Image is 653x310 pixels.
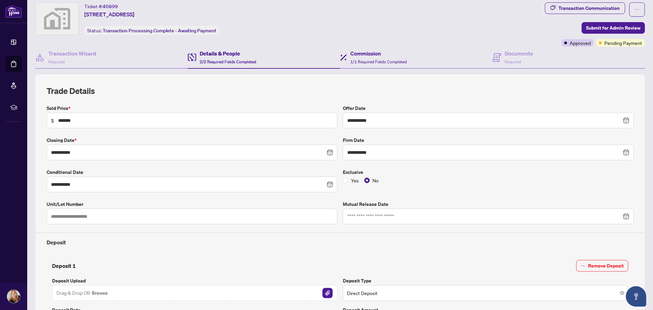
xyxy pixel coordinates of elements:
[347,287,624,299] span: Direct Deposit
[581,263,585,268] span: minus
[586,22,640,33] span: Submit for Admin Review
[7,290,20,303] img: Profile Icon
[620,291,624,295] span: close-circle
[322,288,333,298] button: File Attachement
[47,238,634,246] h4: Deposit
[36,3,79,35] img: svg%3e
[635,7,639,12] span: ellipsis
[570,39,591,47] span: Approved
[47,104,337,112] label: Sold Price
[84,26,219,35] div: Status:
[47,200,337,208] label: Unit/Lot Number
[370,177,381,184] span: No
[47,168,337,176] label: Conditional Date
[84,10,134,18] span: [STREET_ADDRESS]
[350,49,407,58] h4: Commission
[51,117,54,124] span: $
[626,286,646,307] button: Open asap
[5,5,22,18] img: logo
[558,3,620,14] div: Transaction Communication
[91,289,108,297] button: Browse
[343,104,634,112] label: Offer Date
[103,28,216,34] span: Transaction Processing Complete - Awaiting Payment
[47,85,634,96] h2: Trade Details
[545,2,625,14] button: Transaction Communication
[343,277,628,284] label: Deposit Type
[582,22,645,34] button: Submit for Admin Review
[505,49,533,58] h4: Documents
[588,260,624,271] span: Remove Deposit
[103,3,118,10] span: 40899
[343,168,634,176] label: Exclusive
[322,288,333,298] img: File Attachement
[47,136,337,144] label: Closing Date
[52,285,337,301] span: Drag & Drop OR BrowseFile Attachement
[350,59,407,64] span: 1/1 Required Fields Completed
[48,49,96,58] h4: Transaction Wizard
[343,200,634,208] label: Mutual Release Date
[343,136,634,144] label: Firm Date
[505,59,521,64] span: Required
[52,262,76,270] h4: Deposit 1
[200,49,256,58] h4: Details & People
[576,260,628,272] button: Remove Deposit
[200,59,256,64] span: 2/2 Required Fields Completed
[84,2,118,10] div: Ticket #:
[56,289,108,297] span: Drag & Drop OR
[52,277,337,284] label: Deposit Upload
[348,177,362,184] span: Yes
[604,39,642,47] span: Pending Payment
[48,59,65,64] span: Required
